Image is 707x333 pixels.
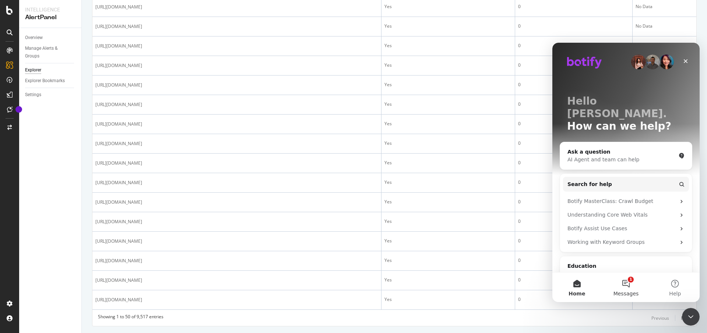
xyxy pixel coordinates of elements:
[636,23,693,29] div: No Data
[95,277,142,284] span: [URL][DOMAIN_NAME]
[95,296,142,304] span: [URL][DOMAIN_NAME]
[95,257,142,264] span: [URL][DOMAIN_NAME]
[384,199,512,205] div: Yes
[25,66,76,74] a: Explorer
[25,45,69,60] div: Manage Alerts & Groups
[384,277,512,283] div: Yes
[25,77,65,85] div: Explorer Bookmarks
[552,43,700,302] iframe: Intercom live chat
[15,106,22,113] div: Tooltip anchor
[95,120,142,128] span: [URL][DOMAIN_NAME]
[384,160,512,166] div: Yes
[25,45,76,60] a: Manage Alerts & Groups
[518,81,629,88] div: 0
[384,238,512,244] div: Yes
[384,3,512,10] div: Yes
[95,160,142,167] span: [URL][DOMAIN_NAME]
[25,91,76,99] a: Settings
[651,313,669,322] button: Previous
[384,296,512,303] div: Yes
[518,257,629,264] div: 0
[518,296,629,303] div: 0
[384,62,512,69] div: Yes
[95,101,142,108] span: [URL][DOMAIN_NAME]
[518,101,629,108] div: 0
[518,179,629,186] div: 0
[95,140,142,147] span: [URL][DOMAIN_NAME]
[25,6,75,13] div: Intelligence
[682,308,700,326] iframe: Intercom live chat
[25,13,75,22] div: AlertPanel
[384,23,512,29] div: Yes
[384,140,512,147] div: Yes
[681,313,691,322] button: Next
[95,62,142,69] span: [URL][DOMAIN_NAME]
[25,66,41,74] div: Explorer
[25,34,43,42] div: Overview
[98,313,163,322] div: Showing 1 to 50 of 9,517 entries
[95,81,142,89] span: [URL][DOMAIN_NAME]
[518,160,629,166] div: 0
[518,140,629,147] div: 0
[681,315,691,321] div: Next
[384,81,512,88] div: Yes
[95,3,142,11] span: [URL][DOMAIN_NAME]
[95,238,142,245] span: [URL][DOMAIN_NAME]
[518,199,629,205] div: 0
[25,77,76,85] a: Explorer Bookmarks
[384,120,512,127] div: Yes
[518,62,629,69] div: 0
[518,277,629,283] div: 0
[384,101,512,108] div: Yes
[384,42,512,49] div: Yes
[518,218,629,225] div: 0
[95,179,142,186] span: [URL][DOMAIN_NAME]
[384,218,512,225] div: Yes
[651,315,669,321] div: Previous
[95,218,142,225] span: [URL][DOMAIN_NAME]
[95,199,142,206] span: [URL][DOMAIN_NAME]
[384,257,512,264] div: Yes
[518,23,629,29] div: 0
[384,179,512,186] div: Yes
[518,3,629,10] div: 0
[518,238,629,244] div: 0
[25,91,41,99] div: Settings
[636,3,693,10] div: No Data
[518,42,629,49] div: 0
[518,120,629,127] div: 0
[95,23,142,30] span: [URL][DOMAIN_NAME]
[25,34,76,42] a: Overview
[95,42,142,50] span: [URL][DOMAIN_NAME]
